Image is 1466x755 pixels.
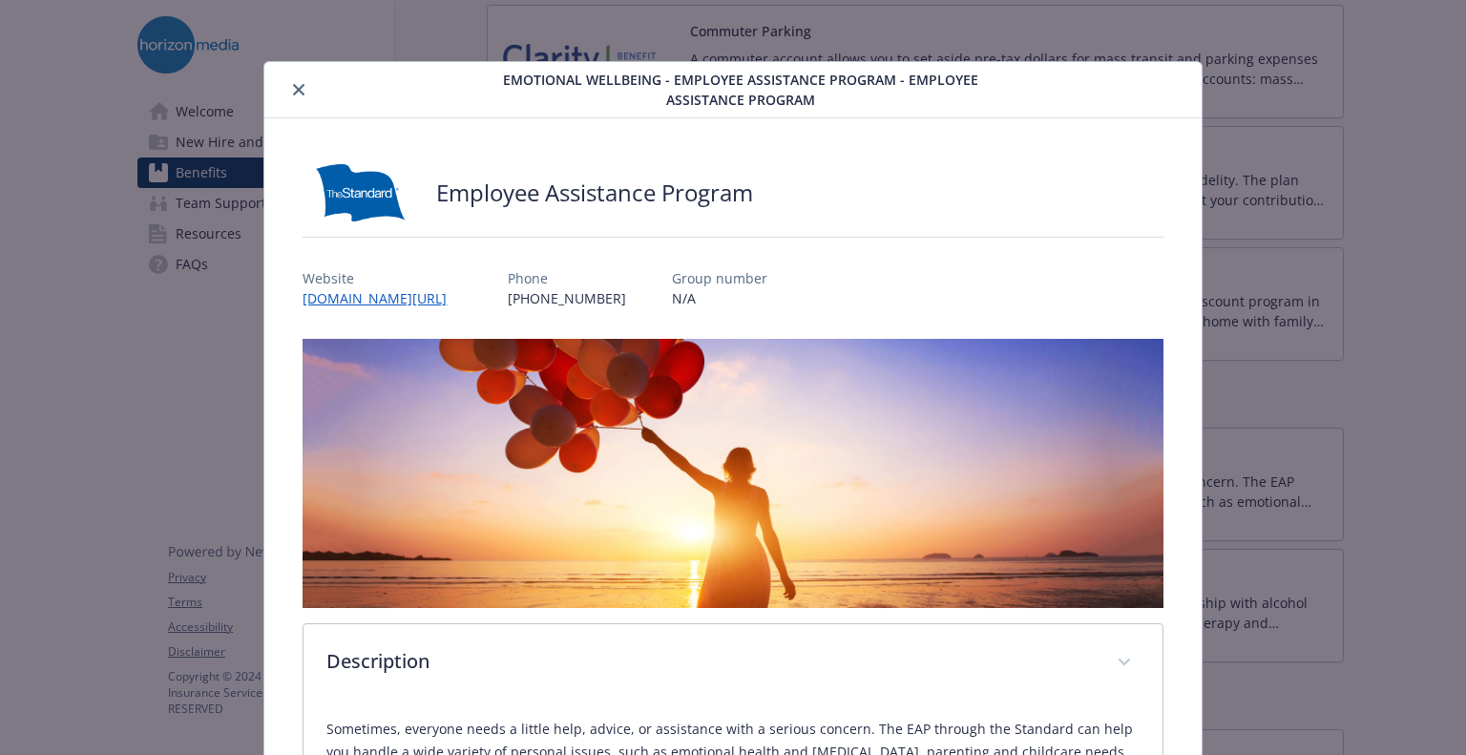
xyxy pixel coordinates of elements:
button: close [287,78,310,101]
a: [DOMAIN_NAME][URL] [303,289,462,307]
p: Website [303,268,462,288]
p: Phone [508,268,626,288]
h2: Employee Assistance Program [436,177,753,209]
p: Group number [672,268,767,288]
p: N/A [672,288,767,308]
img: Standard Insurance Company [303,164,417,221]
img: banner [303,339,1162,608]
div: Description [304,624,1162,703]
p: Description [326,647,1093,676]
p: [PHONE_NUMBER] [508,288,626,308]
span: Emotional Wellbeing - Employee Assistance Program - Employee Assistance Program [464,70,1016,110]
